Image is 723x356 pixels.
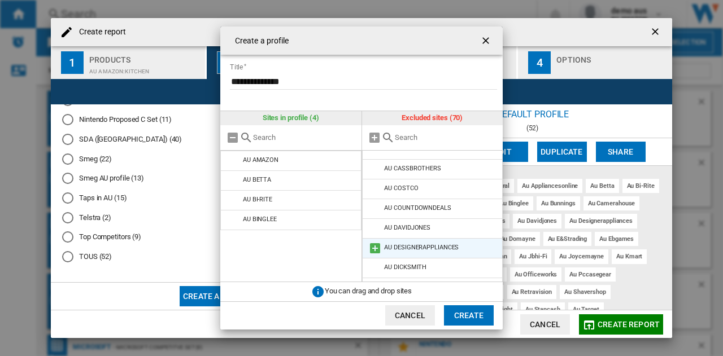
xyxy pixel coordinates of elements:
[362,111,503,125] div: Excluded sites (70)
[220,111,361,125] div: Sites in profile (4)
[384,204,451,212] div: AU COUNTDOWNDEALS
[243,156,278,164] div: AU AMAZON
[384,184,418,192] div: AU COSTCO
[243,196,272,203] div: AU BI-RITE
[480,35,494,49] ng-md-icon: getI18NText('BUTTONS.CLOSE_DIALOG')
[384,244,459,251] div: AU DESIGNERAPPLIANCES
[226,131,239,144] md-icon: Remove all
[229,36,289,47] h4: Create a profile
[243,216,277,223] div: AU BINGLEE
[444,305,494,326] button: Create
[253,133,356,142] input: Search
[395,133,498,142] input: Search
[384,165,441,172] div: AU CASSBROTHERS
[368,131,381,144] md-icon: Add all
[384,263,426,271] div: AU DICKSMITH
[384,224,430,231] div: AU DAVIDJONES
[385,305,435,326] button: Cancel
[476,29,498,52] button: getI18NText('BUTTONS.CLOSE_DIALOG')
[243,176,271,183] div: AU BETTA
[325,287,412,295] span: You can drag and drop sites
